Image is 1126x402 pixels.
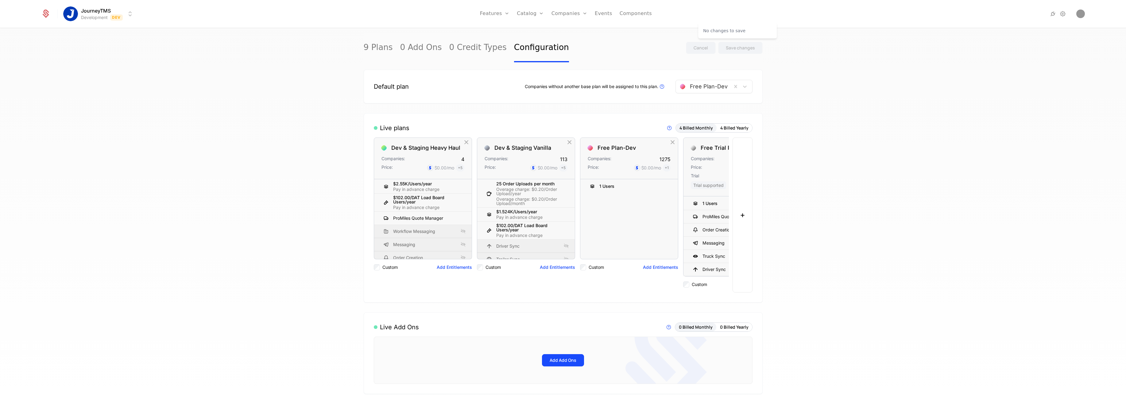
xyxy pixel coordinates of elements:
a: 0 Credit Types [449,33,507,62]
div: 113 [560,156,567,163]
a: Integrations [1049,10,1057,17]
div: Live Add Ons [374,323,419,331]
button: Save changes [718,42,763,54]
img: JourneyTMS [63,6,78,21]
span: + 1 [663,164,671,172]
div: Order Creation [702,227,732,233]
button: Add Entitlements [643,264,678,270]
button: Cancel [686,42,716,54]
div: Hide Entitlement [459,183,467,191]
div: Trailer Sync [496,256,520,262]
div: Driver Sync [496,243,520,249]
div: Order Creation [683,223,781,237]
div: Truck Sync [683,250,781,263]
span: Trial supported [691,181,726,189]
div: Overage charge: $0.20/Order Upload/month [496,197,560,206]
div: $0.00 /mo [435,165,454,171]
div: Order Creation [393,255,423,261]
a: Settings [1059,10,1066,17]
label: Custom [486,264,501,270]
div: 1 Users [683,197,781,210]
div: Show Entitlement [563,255,570,263]
button: 0 Billed Yearly [716,323,752,331]
div: Workflow Messaging [374,225,472,238]
div: 1 Users [702,201,718,206]
div: Driver Sync [683,263,781,276]
div: $1.524K/Users/yearPay in advance charge [477,208,575,222]
button: 4 Billed Monthly [676,124,717,132]
div: $2.55K/Users/yearPay in advance charge [374,180,472,194]
div: Price: [485,164,496,172]
div: Companies: [485,156,508,163]
div: $2.55K/Users/year [393,182,439,186]
div: Show Entitlement [563,242,570,250]
span: + 5 [559,164,567,172]
div: Overage charge: $0.20/Order Upload/year [496,187,560,196]
div: Hide Entitlement [563,190,570,198]
button: + [733,137,753,292]
div: Save changes [726,45,755,51]
div: Pay in advance charge [393,205,457,210]
div: $0.00 /mo [538,165,557,171]
div: $102.00/DAT Load Board Users/yearPay in advance charge [477,222,575,240]
div: Dev & Staging VanillaCompanies:113Price:$0.00/mo+525 Order Uploads per monthOverage charge: $0.20... [477,137,575,292]
div: $0.00 /mo [641,165,661,171]
div: ProMiles Quote Manager [702,214,753,220]
label: Custom [589,264,604,270]
div: Free Plan-DevCompanies:1275Price:$0.00/mo+11 UsersCustomAdd Entitlements [580,137,678,292]
div: Dev & Staging Heavy Haul [391,145,460,151]
div: Trailer Sync [477,253,575,266]
button: Add Entitlements [540,264,575,270]
span: Dev [110,14,123,21]
div: Cancel [694,45,708,51]
button: Add Entitlements [437,264,472,270]
div: $102.00/DAT Load Board Users/year [496,223,560,232]
div: Pay in advance charge [496,233,560,238]
span: JourneyTMS [81,7,111,14]
div: ProMiles Quote Manager [374,212,472,225]
div: Companies without another base plan will be assigned to this plan. [525,83,666,90]
a: Configuration [514,33,569,62]
div: $102.00/DAT Load Board Users/year [393,195,457,204]
div: $102.00/DAT Load Board Users/yearPay in advance charge [374,194,472,212]
div: Companies: [381,156,405,163]
div: Price: [588,164,599,172]
div: $1.524K/Users/year [496,210,543,214]
button: 4 Billed Yearly [717,124,752,132]
div: Default plan [374,82,409,91]
div: Messaging [702,240,725,246]
div: Price: [381,164,393,172]
div: Free Trial Plan-Dev [701,145,752,151]
div: Price: [691,164,702,172]
div: 1275 [660,156,671,163]
div: Development [81,14,108,21]
div: Live plans [374,124,409,132]
div: Free Trial Plan-DevCompanies:Price:TrialTrial supported1 UsersProMiles Quote ManagerOrder Creatio... [683,137,781,292]
div: Hide Entitlement [563,211,570,218]
div: Truck Sync [702,253,725,259]
div: Free Plan-Dev [598,145,636,151]
div: 1 Users [599,184,614,188]
div: Workflow Messaging [393,228,435,234]
div: No changes to save [698,23,777,39]
div: Hide Entitlement [666,182,673,190]
div: Hide Entitlement [459,214,467,222]
a: 9 Plans [364,33,393,62]
span: + 5 [456,164,464,172]
label: Custom [692,281,707,288]
div: ProMiles Quote Manager [393,215,443,221]
div: Show Entitlement [459,254,467,262]
div: Driver Sync [477,240,575,253]
button: Add Add Ons [542,354,584,366]
div: Order Creation [374,251,472,265]
div: Hide Entitlement [459,199,467,207]
div: ProMiles Quote Manager [683,210,781,223]
div: Pay in advance charge [393,187,439,191]
div: Companies: [691,156,714,163]
div: 25 Order Uploads per monthOverage charge: $0.20/Order Upload/yearOverage charge: $0.20/Order Uplo... [477,180,575,208]
div: Messaging [683,237,781,250]
div: 1 Users [580,180,678,193]
img: Walker Probasco [1076,10,1085,18]
div: Messaging [374,238,472,251]
a: 0 Add Ons [400,33,442,62]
